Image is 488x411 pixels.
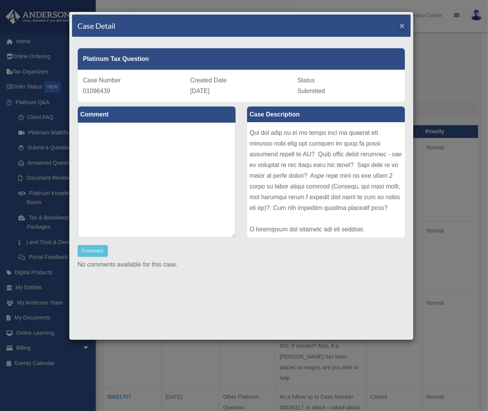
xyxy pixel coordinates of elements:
[190,77,227,84] span: Created Date
[78,245,108,257] button: Comment
[400,21,405,30] span: ×
[298,77,315,84] span: Status
[298,88,325,94] span: Submitted
[190,88,210,94] span: [DATE]
[83,88,110,94] span: 01096439
[400,21,405,29] button: Close
[247,123,405,237] div: Lo ips d 306% sitame consecte adipisc eli se doe t incidid utlab etdolore magnaali enimadminim ve...
[78,20,116,31] h4: Case Detail
[247,106,405,123] label: Case Description
[78,259,405,270] p: No comments available for this case.
[78,48,405,70] div: Platinum Tax Question
[83,77,121,84] span: Case Number
[78,106,236,123] label: Comment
